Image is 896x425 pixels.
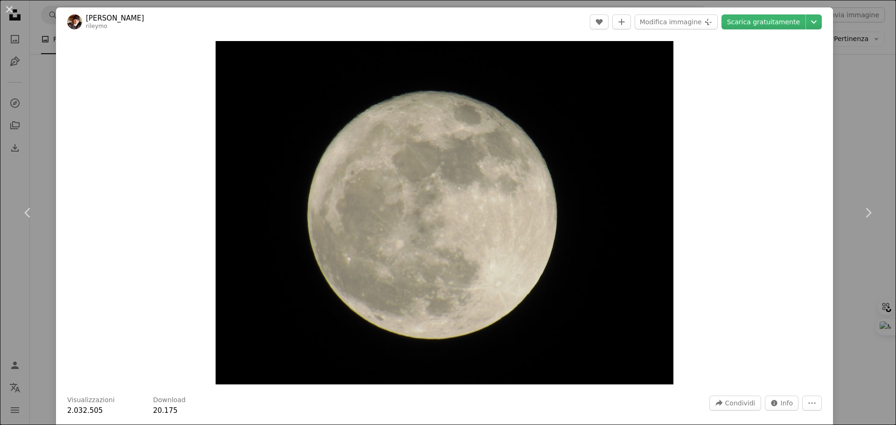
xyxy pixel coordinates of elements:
[709,396,761,411] button: Condividi questa immagine
[86,23,107,29] a: rileymo
[725,396,756,410] span: Condividi
[67,14,82,29] img: Vai al profilo di Rachel Moore
[67,406,103,415] span: 2.032.505
[216,41,673,384] img: Luna Bianca
[840,168,896,258] a: Avanti
[802,396,822,411] button: Altre azioni
[612,14,631,29] button: Aggiungi alla Collezione
[590,14,609,29] button: Mi piace
[721,14,805,29] a: Scarica gratuitamente
[635,14,718,29] button: Modifica immagine
[67,396,115,405] h3: Visualizzazioni
[806,14,822,29] button: Scegli le dimensioni del download
[86,14,144,23] a: [PERSON_NAME]
[216,41,673,384] button: Ingrandisci questa immagine
[153,406,178,415] span: 20.175
[765,396,799,411] button: Statistiche su questa immagine
[781,396,793,410] span: Info
[153,396,186,405] h3: Download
